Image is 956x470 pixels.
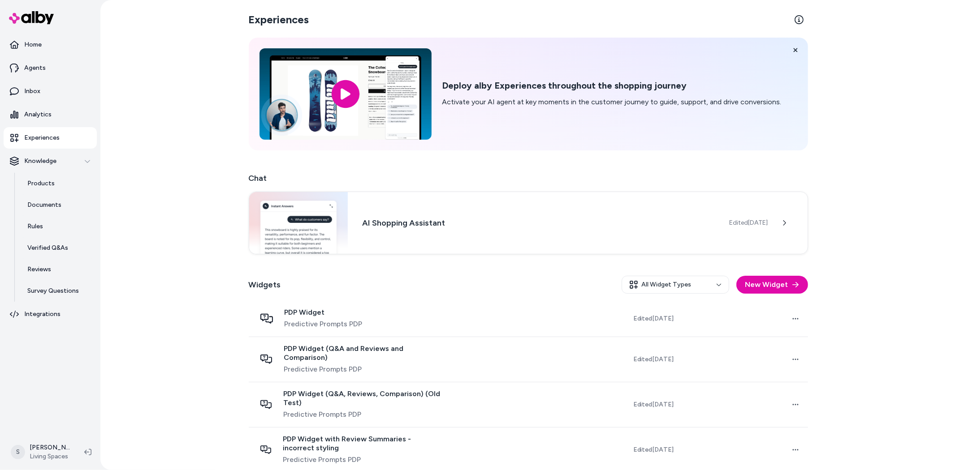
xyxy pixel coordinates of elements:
[4,34,97,56] a: Home
[4,104,97,125] a: Analytics
[27,265,51,274] p: Reviews
[283,409,443,420] span: Predictive Prompts PDP
[249,172,808,184] h2: Chat
[30,452,70,461] span: Living Spaces
[24,64,46,73] p: Agents
[736,276,808,294] button: New Widget
[11,445,25,459] span: S
[24,110,52,119] p: Analytics
[24,133,60,142] p: Experiences
[633,314,674,323] span: Edited [DATE]
[284,344,443,362] span: PDP Widget (Q&A and Reviews and Comparison)
[4,57,97,79] a: Agents
[284,364,443,375] span: Predictive Prompts PDP
[9,11,54,24] img: alby Logo
[24,87,40,96] p: Inbox
[249,13,309,27] h2: Experiences
[633,445,674,454] span: Edited [DATE]
[18,216,97,237] a: Rules
[633,355,674,364] span: Edited [DATE]
[24,310,61,319] p: Integrations
[4,303,97,325] a: Integrations
[4,81,97,102] a: Inbox
[18,280,97,302] a: Survey Questions
[283,454,443,465] span: Predictive Prompts PDP
[18,173,97,194] a: Products
[18,259,97,280] a: Reviews
[283,389,443,407] span: PDP Widget (Q&A, Reviews, Comparison) (Old Test)
[730,218,768,227] span: Edited [DATE]
[27,201,61,209] p: Documents
[442,97,782,107] p: Activate your AI agent at key moments in the customer journey to guide, support, and drive conver...
[249,278,281,291] h2: Widgets
[18,237,97,259] a: Verified Q&As
[442,80,782,91] h2: Deploy alby Experiences throughout the shopping journey
[27,244,68,252] p: Verified Q&As
[24,40,42,49] p: Home
[27,286,79,295] p: Survey Questions
[633,400,674,409] span: Edited [DATE]
[4,127,97,149] a: Experiences
[283,435,443,453] span: PDP Widget with Review Summaries - incorrect styling
[249,192,808,254] a: Chat widgetAI Shopping AssistantEdited[DATE]
[18,194,97,216] a: Documents
[30,443,70,452] p: [PERSON_NAME]
[4,150,97,172] button: Knowledge
[27,179,55,188] p: Products
[285,319,363,329] span: Predictive Prompts PDP
[249,192,348,254] img: Chat widget
[285,308,363,317] span: PDP Widget
[5,438,77,466] button: S[PERSON_NAME]Living Spaces
[24,157,56,166] p: Knowledge
[622,276,729,294] button: All Widget Types
[27,222,43,231] p: Rules
[362,217,715,229] h3: AI Shopping Assistant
